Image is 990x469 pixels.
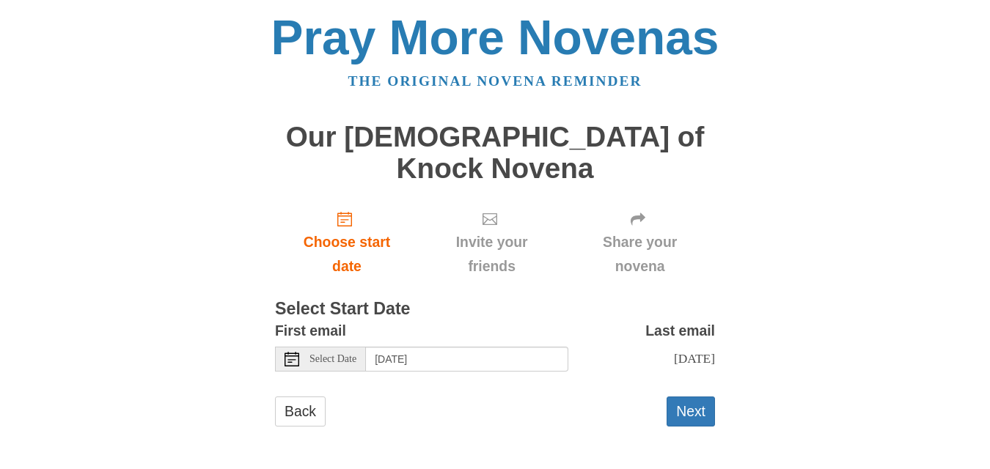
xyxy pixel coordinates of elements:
[275,300,715,319] h3: Select Start Date
[419,199,565,286] div: Click "Next" to confirm your start date first.
[290,230,404,278] span: Choose start date
[275,319,346,343] label: First email
[565,199,715,286] div: Click "Next" to confirm your start date first.
[275,122,715,184] h1: Our [DEMOGRAPHIC_DATA] of Knock Novena
[579,230,700,278] span: Share your novena
[433,230,550,278] span: Invite your friends
[348,73,642,89] a: The original novena reminder
[275,199,419,286] a: Choose start date
[275,396,326,426] a: Back
[309,354,356,364] span: Select Date
[645,319,715,343] label: Last email
[271,10,719,64] a: Pray More Novenas
[667,396,715,426] button: Next
[674,351,715,366] span: [DATE]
